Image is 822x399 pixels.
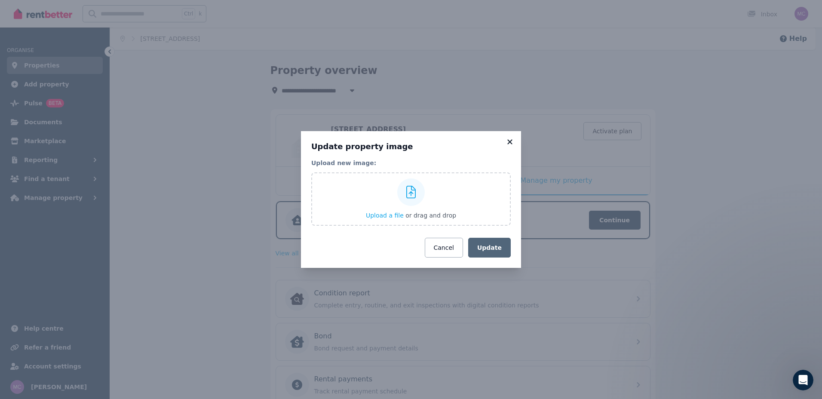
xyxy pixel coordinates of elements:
[468,238,511,258] button: Update
[405,212,456,219] span: or drag and drop
[311,159,511,167] legend: Upload new image:
[311,141,511,152] h3: Update property image
[793,370,813,390] iframe: Intercom live chat
[425,238,463,258] button: Cancel
[366,212,404,219] span: Upload a file
[366,211,456,220] button: Upload a file or drag and drop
